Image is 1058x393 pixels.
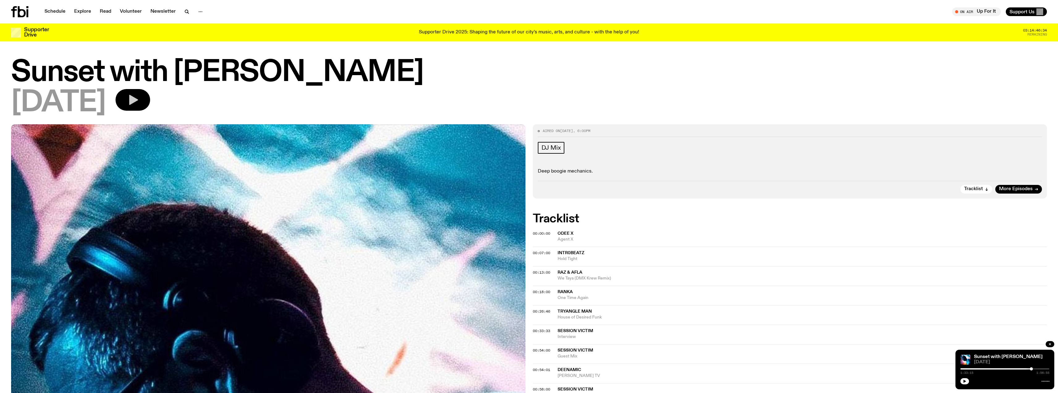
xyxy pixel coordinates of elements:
button: On AirUp For It [952,7,1001,16]
h2: Tracklist [533,213,1047,224]
button: 00:26:46 [533,310,550,313]
span: intr0beatz [558,251,584,255]
span: Raz & Afla [558,270,582,275]
span: 00:26:46 [533,309,550,314]
span: 1:56:55 [1036,371,1049,374]
p: Supporter Drive 2025: Shaping the future of our city’s music, arts, and culture - with the help o... [419,30,639,35]
span: One Time Again [558,295,1047,301]
a: Read [96,7,115,16]
span: 03:14:46:34 [1023,29,1047,32]
h3: Supporter Drive [24,27,49,38]
span: House of Desired Funk [558,314,1047,320]
span: Ranka [558,290,573,294]
span: , 6:00pm [573,128,590,133]
span: We Taya (DMX Krew Remix) [558,276,1047,281]
button: Support Us [1006,7,1047,16]
h1: Sunset with [PERSON_NAME] [11,59,1047,87]
span: 00:54:01 [533,367,550,372]
span: 00:07:00 [533,250,550,255]
button: 00:18:00 [533,290,550,294]
span: Agent X [558,237,1047,242]
span: Deenamic [558,368,581,372]
span: DJ Mix [542,144,561,151]
button: 00:54:01 [533,368,550,372]
span: 00:18:00 [533,289,550,294]
button: 00:33:33 [533,329,550,333]
a: More Episodes [995,185,1042,194]
span: 00:13:00 [533,270,550,275]
span: 00:33:33 [533,328,550,333]
span: Tracklist [964,187,983,191]
span: Interview [558,334,1047,340]
span: Session Victim [558,329,593,333]
button: 00:07:00 [533,251,550,255]
a: Volunteer [116,7,145,16]
span: 1:33:15 [960,371,973,374]
button: 00:13:00 [533,271,550,274]
button: Tracklist [960,185,992,194]
a: DJ Mix [538,142,565,154]
span: [DATE] [11,89,106,117]
span: 00:00:00 [533,231,550,236]
span: More Episodes [999,187,1033,191]
span: Tryangle Man [558,309,592,314]
p: Deep boogie mechanics. [538,169,1042,174]
span: Hold Tight [558,256,1047,262]
a: Sunset with [PERSON_NAME] [974,354,1043,359]
img: Simon Caldwell stands side on, looking downwards. He has headphones on. Behind him is a brightly ... [960,355,970,365]
span: Odee X [558,231,573,236]
span: [PERSON_NAME] TV [558,373,1047,379]
span: [DATE] [974,360,1049,365]
button: 00:54:00 [533,349,550,352]
button: 00:58:00 [533,388,550,391]
span: [DATE] [560,128,573,133]
a: Newsletter [147,7,179,16]
span: Guest Mix [558,353,1047,359]
a: Schedule [41,7,69,16]
span: Session Victim [558,348,593,352]
a: Explore [70,7,95,16]
span: Aired on [543,128,560,133]
span: Session Victim [558,387,593,391]
button: 00:00:00 [533,232,550,235]
span: Remaining [1027,33,1047,36]
span: Support Us [1010,9,1035,15]
span: 00:54:00 [533,348,550,353]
